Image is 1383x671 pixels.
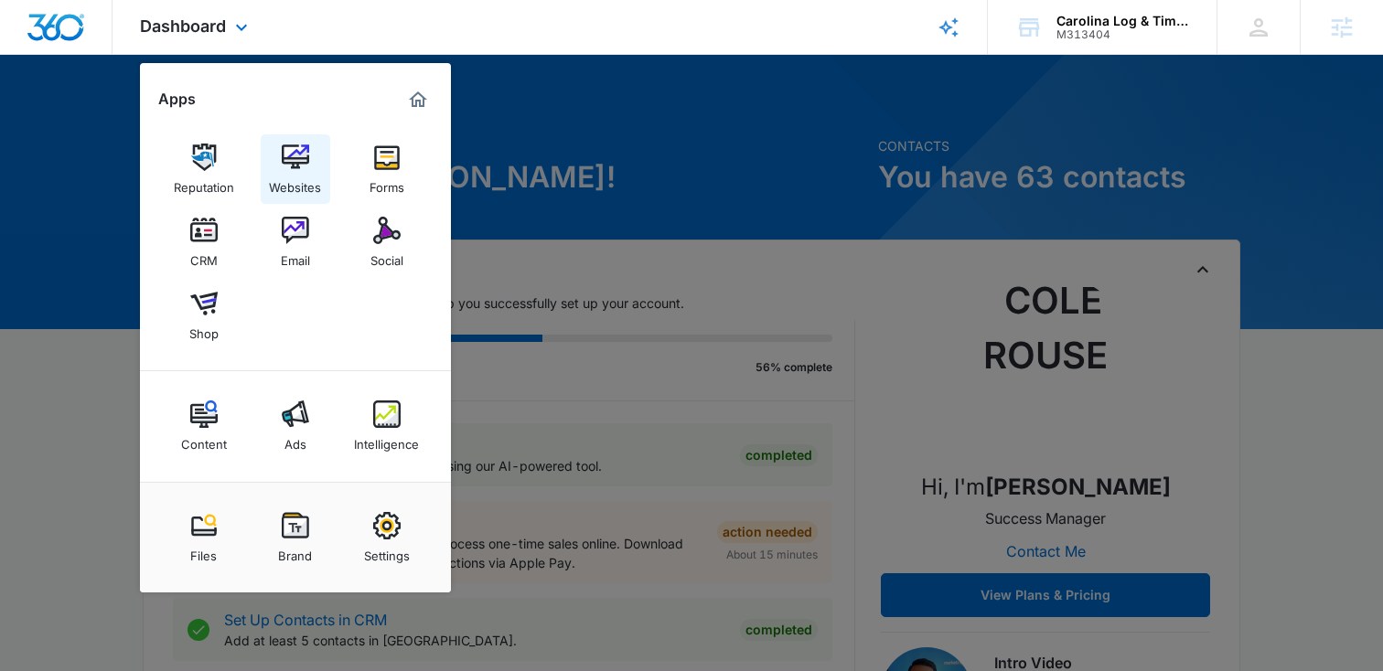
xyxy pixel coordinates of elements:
div: account name [1056,14,1190,28]
a: Settings [352,503,422,572]
a: Shop [169,281,239,350]
h2: Apps [158,91,196,108]
div: Reputation [174,171,234,195]
a: Intelligence [352,391,422,461]
div: Content [181,428,227,452]
a: Ads [261,391,330,461]
a: Email [261,208,330,277]
a: Files [169,503,239,572]
a: Reputation [169,134,239,204]
span: Dashboard [140,16,226,36]
a: Marketing 360® Dashboard [403,85,433,114]
div: Intelligence [354,428,419,452]
div: Shop [189,317,219,341]
a: Websites [261,134,330,204]
div: account id [1056,28,1190,41]
a: Forms [352,134,422,204]
div: Websites [269,171,321,195]
a: Brand [261,503,330,572]
div: Email [281,244,310,268]
div: Brand [278,539,312,563]
div: Social [370,244,403,268]
div: CRM [190,244,218,268]
div: Forms [370,171,404,195]
a: Content [169,391,239,461]
div: Files [190,539,217,563]
a: Social [352,208,422,277]
div: Settings [364,539,410,563]
a: CRM [169,208,239,277]
div: Ads [284,428,306,452]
